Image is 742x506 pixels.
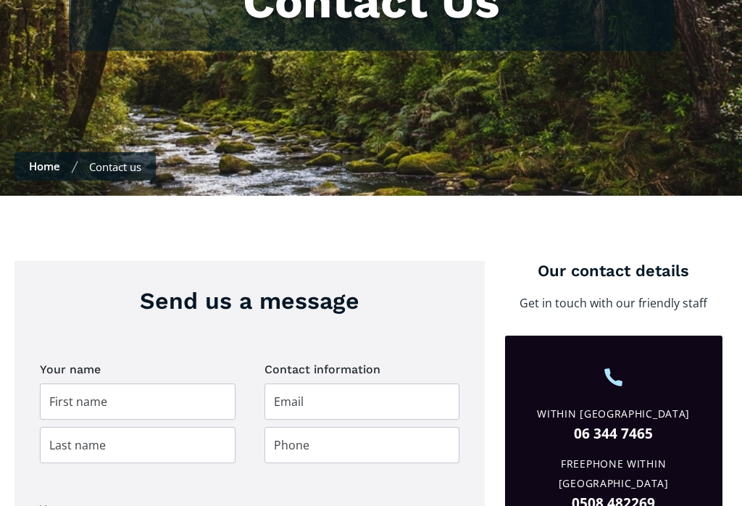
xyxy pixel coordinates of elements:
[14,152,156,181] nav: Breadcrumbs
[29,159,60,173] a: Home
[516,455,712,494] div: Freephone Within [GEOGRAPHIC_DATA]
[264,383,460,420] input: Email
[516,424,712,444] a: 06 344 7465
[40,359,101,380] legend: Your name
[264,359,380,380] legend: Contact information
[40,286,459,315] h3: Send us a message
[516,405,712,424] div: Within [GEOGRAPHIC_DATA]
[40,383,235,420] input: First name
[89,159,141,174] div: Contact us
[505,261,722,282] h4: Our contact details
[264,427,460,463] input: Phone
[40,427,235,463] input: Last name
[505,293,722,314] p: Get in touch with our friendly staff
